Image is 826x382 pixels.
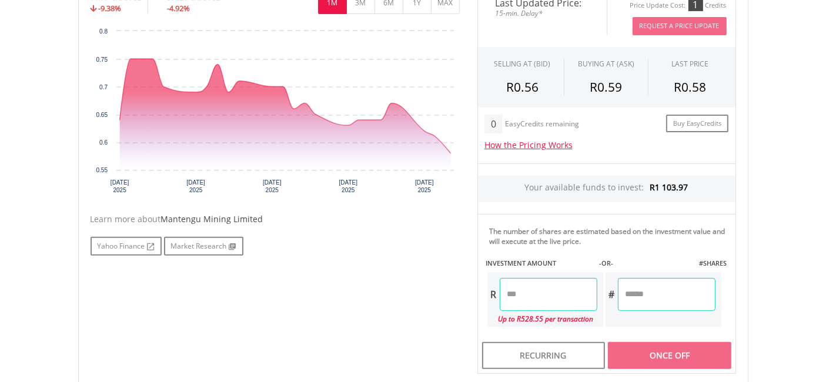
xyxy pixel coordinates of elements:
span: R1 103.97 [650,182,688,193]
div: SELLING AT (BID) [494,59,550,69]
span: Mantengu Mining Limited [161,213,263,224]
span: R0.56 [506,79,539,95]
div: R [487,278,500,311]
label: INVESTMENT AMOUNT [486,259,557,268]
span: R0.59 [590,79,622,95]
span: -9.38% [99,3,122,14]
text: 0.8 [99,28,108,35]
div: Learn more about [91,213,460,225]
span: BUYING AT (ASK) [578,59,634,69]
span: 15-min. Delay* [487,8,598,19]
a: Market Research [164,237,243,256]
div: The number of shares are estimated based on the investment value and will execute at the live price. [490,226,731,246]
div: Chart. Highcharts interactive chart. [91,25,460,202]
a: How the Pricing Works [484,139,573,150]
label: -OR- [599,259,613,268]
text: [DATE] 2025 [110,179,129,193]
div: Once Off [608,342,731,369]
div: Recurring [482,342,605,369]
a: Yahoo Finance [91,237,162,256]
text: 0.65 [96,112,108,118]
div: Price Update Cost: [630,1,686,10]
div: Your available funds to invest: [478,176,735,202]
div: EasyCredits remaining [505,120,579,130]
text: [DATE] 2025 [263,179,282,193]
div: # [606,278,618,311]
div: 0 [484,115,503,133]
div: LAST PRICE [672,59,709,69]
label: #SHARES [699,259,727,268]
text: 0.7 [99,84,108,91]
div: Up to R528.55 per transaction [487,311,597,327]
button: Request A Price Update [633,17,727,35]
text: 0.75 [96,56,108,63]
svg: Interactive chart [91,25,460,202]
text: 0.55 [96,167,108,173]
text: [DATE] 2025 [339,179,357,193]
div: Credits [705,1,727,10]
span: R0.58 [674,79,707,95]
text: 0.6 [99,139,108,146]
text: [DATE] 2025 [186,179,205,193]
a: Buy EasyCredits [666,115,728,133]
text: [DATE] 2025 [415,179,434,193]
span: -4.92% [167,3,190,14]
